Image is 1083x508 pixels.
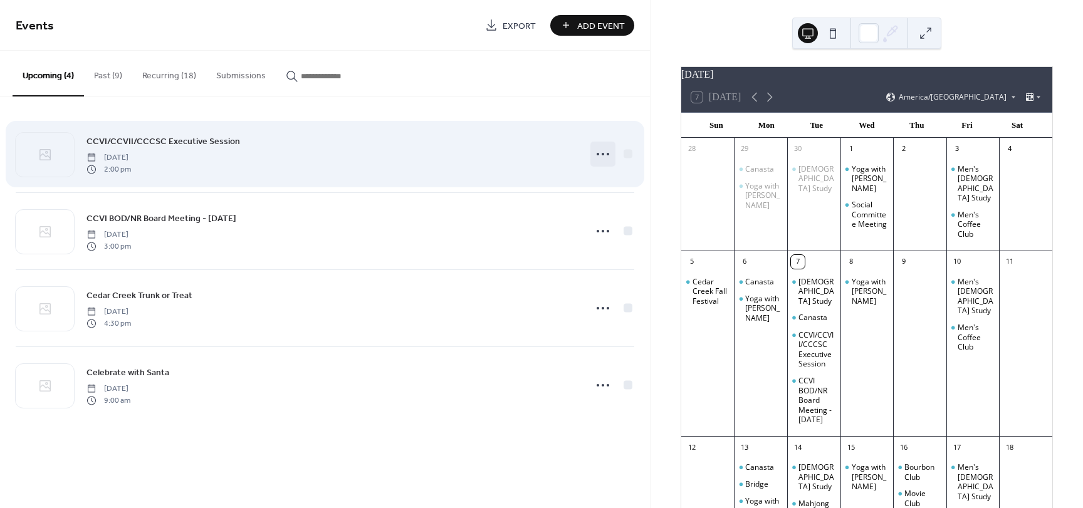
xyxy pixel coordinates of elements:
div: Canasta [745,277,774,287]
div: Yoga with Angela Leikam [840,277,894,306]
div: Cedar Creek Fall Festival [681,277,735,306]
div: 17 [950,440,964,454]
div: CCVI/CCVII/CCCSC Executive Session [787,330,840,369]
div: 13 [738,440,751,454]
button: Submissions [206,51,276,95]
div: 8 [844,255,858,269]
div: Men's [DEMOGRAPHIC_DATA] Study [958,164,995,203]
div: 6 [738,255,751,269]
div: Bourbon Club [904,462,941,482]
div: Canasta [734,462,787,472]
div: Men's Coffee Club [958,323,995,352]
div: 18 [1003,440,1017,454]
div: Social Committee Meeting [840,200,894,229]
span: 3:00 pm [86,241,131,252]
span: [DATE] [86,383,130,395]
div: Sun [691,113,741,138]
div: Tue [792,113,842,138]
div: Men's Bible Study [946,462,1000,501]
span: Add Event [577,19,625,33]
div: Men's [DEMOGRAPHIC_DATA] Study [958,462,995,501]
div: Bible Study [787,164,840,194]
div: Yoga with [PERSON_NAME] [852,164,889,194]
span: CCVI/CCVII/CCCSC Executive Session [86,135,240,148]
div: [DEMOGRAPHIC_DATA] Study [798,462,835,492]
div: Thu [892,113,942,138]
span: [DATE] [86,306,131,318]
a: Celebrate with Santa [86,365,169,380]
div: 30 [791,142,805,156]
div: Men's [DEMOGRAPHIC_DATA] Study [958,277,995,316]
button: Past (9) [84,51,132,95]
div: Yoga with Angela Leikam [840,462,894,492]
button: Add Event [550,15,634,36]
div: Movie Club [893,489,946,508]
div: 7 [791,255,805,269]
div: [DEMOGRAPHIC_DATA] Study [798,277,835,306]
span: 4:30 pm [86,318,131,329]
div: Canasta [745,462,774,472]
div: Bible Study [787,462,840,492]
span: Export [503,19,536,33]
div: Men's Bible Study [946,277,1000,316]
div: Bridge [745,479,768,489]
div: 9 [897,255,911,269]
span: [DATE] [86,152,131,163]
div: Cedar Creek Fall Festival [693,277,730,306]
div: Yoga with [PERSON_NAME] [852,462,889,492]
div: Social Committee Meeting [852,200,889,229]
div: Canasta [745,164,774,174]
div: 14 [791,440,805,454]
div: 15 [844,440,858,454]
div: Yoga with [PERSON_NAME] [852,277,889,306]
div: Sat [992,113,1042,138]
div: Yoga with Angela Leikam [840,164,894,194]
div: Canasta [734,164,787,174]
span: Events [16,14,54,38]
a: CCVI BOD/NR Board Meeting - [DATE] [86,211,236,225]
div: Movie Club [904,489,941,508]
div: Yoga with [PERSON_NAME] [745,294,782,323]
span: Celebrate with Santa [86,366,169,380]
div: 3 [950,142,964,156]
span: [DATE] [86,229,131,241]
div: Yoga with Angela Leikam [734,294,787,323]
div: 16 [897,440,911,454]
div: 5 [685,255,699,269]
div: Men's Coffee Club [946,323,1000,352]
div: Yoga with Angela Leikam [734,181,787,210]
div: Men's Coffee Club [958,210,995,239]
div: Bridge [734,479,787,489]
div: Men's Bible Study [946,164,1000,203]
span: Cedar Creek Trunk or Treat [86,289,192,303]
span: America/[GEOGRAPHIC_DATA] [899,93,1007,101]
a: CCVI/CCVII/CCCSC Executive Session [86,134,240,148]
div: [DATE] [681,67,1052,82]
div: 4 [1003,142,1017,156]
div: 12 [685,440,699,454]
div: Bible Study [787,277,840,306]
span: 2:00 pm [86,163,131,175]
a: Cedar Creek Trunk or Treat [86,288,192,303]
div: Fri [942,113,992,138]
div: CCVI BOD/NR Board Meeting - 2025.10.07 [787,376,840,425]
div: CCVI/CCVII/CCCSC Executive Session [798,330,835,369]
div: 1 [844,142,858,156]
span: 9:00 am [86,395,130,406]
div: Yoga with [PERSON_NAME] [745,181,782,210]
div: Canasta [787,313,840,323]
div: Wed [842,113,892,138]
div: 2 [897,142,911,156]
span: CCVI BOD/NR Board Meeting - [DATE] [86,212,236,225]
div: Bourbon Club [893,462,946,482]
div: CCVI BOD/NR Board Meeting - [DATE] [798,376,835,425]
div: 28 [685,142,699,156]
div: 29 [738,142,751,156]
a: Export [476,15,545,36]
div: Men's Coffee Club [946,210,1000,239]
div: 11 [1003,255,1017,269]
div: 10 [950,255,964,269]
div: Canasta [734,277,787,287]
div: Canasta [798,313,827,323]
